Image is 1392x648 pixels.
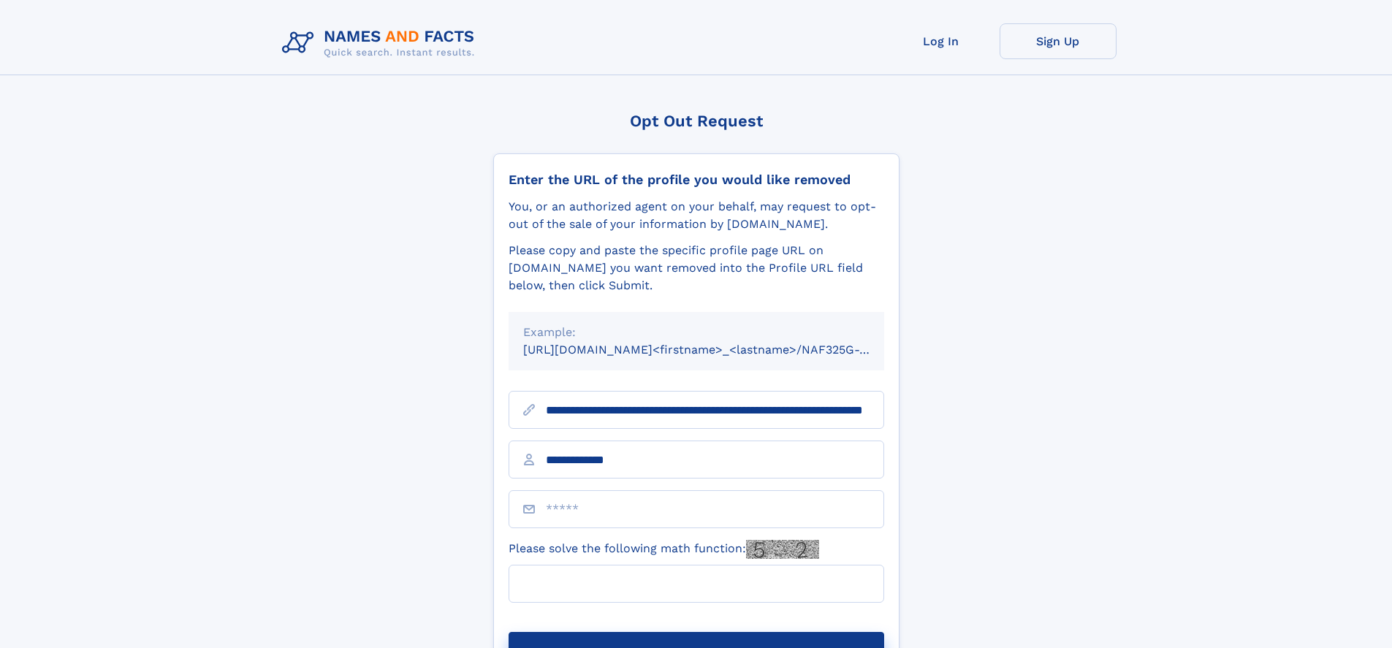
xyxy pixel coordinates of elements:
label: Please solve the following math function: [509,540,819,559]
div: Example: [523,324,870,341]
div: You, or an authorized agent on your behalf, may request to opt-out of the sale of your informatio... [509,198,884,233]
div: Enter the URL of the profile you would like removed [509,172,884,188]
div: Please copy and paste the specific profile page URL on [DOMAIN_NAME] you want removed into the Pr... [509,242,884,294]
small: [URL][DOMAIN_NAME]<firstname>_<lastname>/NAF325G-xxxxxxxx [523,343,912,357]
a: Log In [883,23,1000,59]
div: Opt Out Request [493,112,900,130]
a: Sign Up [1000,23,1117,59]
img: Logo Names and Facts [276,23,487,63]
